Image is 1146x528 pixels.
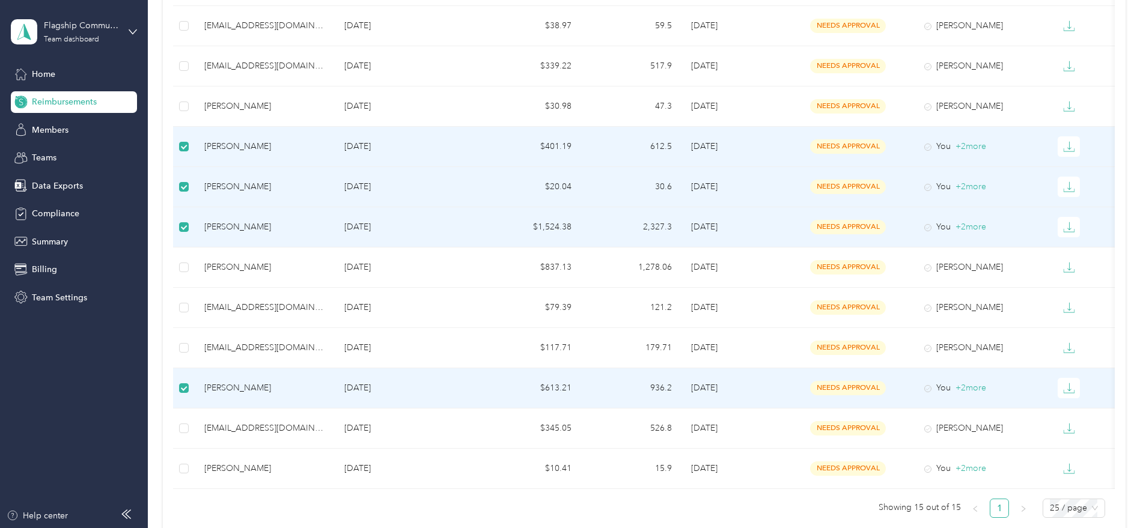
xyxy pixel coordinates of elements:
[810,341,886,354] span: needs approval
[810,180,886,193] span: needs approval
[691,423,718,433] span: [DATE]
[481,408,581,449] td: $345.05
[44,36,99,43] div: Team dashboard
[204,140,325,153] div: [PERSON_NAME]
[44,19,119,32] div: Flagship Communities
[204,462,325,475] div: [PERSON_NAME]
[481,368,581,408] td: $613.21
[956,141,986,151] span: + 2 more
[581,328,681,368] td: 179.71
[32,124,69,136] span: Members
[1020,505,1027,512] span: right
[32,68,55,80] span: Home
[344,301,472,314] p: [DATE]
[691,101,718,111] span: [DATE]
[204,301,325,314] div: [EMAIL_ADDRESS][DOMAIN_NAME]
[344,422,472,435] p: [DATE]
[581,46,681,86] td: 517.9
[810,139,886,153] span: needs approval
[32,263,57,276] span: Billing
[924,59,1038,73] div: [PERSON_NAME]
[344,261,472,274] p: [DATE]
[990,499,1009,518] li: 1
[481,449,581,489] td: $10.41
[691,61,718,71] span: [DATE]
[956,463,986,473] span: + 2 more
[204,422,325,435] div: [EMAIL_ADDRESS][DOMAIN_NAME]
[691,342,718,353] span: [DATE]
[581,207,681,247] td: 2,327.3
[581,6,681,46] td: 59.5
[581,288,681,328] td: 121.2
[204,180,325,193] div: [PERSON_NAME]
[924,422,1038,435] div: [PERSON_NAME]
[956,222,986,232] span: + 2 more
[7,509,68,522] button: Help center
[32,151,56,164] span: Teams
[810,260,886,274] span: needs approval
[924,140,1038,153] div: You
[924,462,1038,475] div: You
[344,220,472,234] p: [DATE]
[581,408,681,449] td: 526.8
[924,180,1038,193] div: You
[691,222,718,232] span: [DATE]
[581,368,681,408] td: 936.2
[1014,499,1033,518] button: right
[810,300,886,314] span: needs approval
[879,499,961,517] span: Showing 15 out of 15
[481,288,581,328] td: $79.39
[344,180,472,193] p: [DATE]
[204,341,325,354] div: [EMAIL_ADDRESS][DOMAIN_NAME]
[32,180,83,192] span: Data Exports
[691,20,718,31] span: [DATE]
[32,207,79,220] span: Compliance
[691,141,718,151] span: [DATE]
[481,86,581,127] td: $30.98
[204,19,325,32] div: [EMAIL_ADDRESS][DOMAIN_NAME]
[691,463,718,473] span: [DATE]
[581,167,681,207] td: 30.6
[1050,499,1098,517] span: 25 / page
[481,6,581,46] td: $38.97
[204,100,325,113] div: [PERSON_NAME]
[810,381,886,395] span: needs approval
[972,505,979,512] span: left
[924,301,1038,314] div: [PERSON_NAME]
[481,247,581,288] td: $837.13
[810,461,886,475] span: needs approval
[344,140,472,153] p: [DATE]
[1043,499,1105,518] div: Page Size
[581,247,681,288] td: 1,278.06
[956,383,986,393] span: + 2 more
[204,220,325,234] div: [PERSON_NAME]
[344,381,472,395] p: [DATE]
[924,220,1038,234] div: You
[810,19,886,32] span: needs approval
[990,499,1008,517] a: 1
[691,302,718,312] span: [DATE]
[481,167,581,207] td: $20.04
[481,46,581,86] td: $339.22
[344,100,472,113] p: [DATE]
[1079,461,1146,528] iframe: Everlance-gr Chat Button Frame
[924,100,1038,113] div: [PERSON_NAME]
[344,19,472,32] p: [DATE]
[32,291,87,304] span: Team Settings
[956,181,986,192] span: + 2 more
[581,86,681,127] td: 47.3
[966,499,985,518] button: left
[344,462,472,475] p: [DATE]
[32,96,97,108] span: Reimbursements
[924,19,1038,32] div: [PERSON_NAME]
[32,235,68,248] span: Summary
[581,127,681,167] td: 612.5
[691,181,718,192] span: [DATE]
[810,220,886,234] span: needs approval
[966,499,985,518] li: Previous Page
[691,383,718,393] span: [DATE]
[481,207,581,247] td: $1,524.38
[924,261,1038,274] div: [PERSON_NAME]
[481,127,581,167] td: $401.19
